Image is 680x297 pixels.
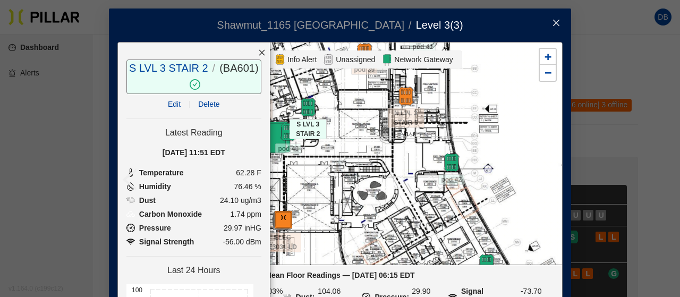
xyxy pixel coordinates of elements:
span: S LVL 3 STAIR 2 [290,119,327,139]
span: pod 39 [351,64,377,75]
img: Carbon Monoxide [126,210,135,218]
span: Carbon Monoxide [139,208,202,220]
img: pod-online.97050380.svg [477,254,496,273]
div: [DATE] 11:51 EDT [126,147,261,158]
img: Marker [257,121,294,158]
span: / [212,62,216,74]
div: pod 40 [270,122,307,141]
span: ELEC E3031 LD [264,232,301,252]
img: Pressure [126,224,135,232]
span: Unassigned [334,54,377,65]
span: left [117,167,143,192]
span: Humidity [139,181,171,192]
div: Mean Floor Readings — [DATE] 06:15 EDT [122,269,558,281]
img: Dust [126,196,135,205]
span: + [545,50,551,63]
a: Edit [168,100,181,108]
img: Unassigned [323,53,334,66]
span: Pressure [139,222,171,234]
span: Delete [198,98,219,110]
span: Shawmut_1165 [GEOGRAPHIC_DATA] [217,19,404,31]
a: S LVL 3 STAIR 2 [129,62,208,74]
span: Signal Strength [139,236,194,248]
span: Network Gateway [392,54,455,65]
span: ( BA601 ) [219,62,258,74]
button: Close [541,9,571,38]
img: Alert [275,53,285,66]
li: 1.74 ppm [126,208,261,220]
span: Dust [139,194,156,206]
a: Zoom out [540,65,556,81]
li: -56.00 dBm [126,236,261,248]
li: 76.46 % [126,181,261,192]
span: Info Alert [285,54,319,65]
div: S LVL 3 STAIR 2 [290,98,327,117]
span: pod 40 [275,143,301,154]
span: close [258,49,266,56]
li: 24.10 ug/m3 [126,194,261,206]
img: Network Gateway [381,53,392,66]
span: N LVL 3 STAIR 5 [387,108,424,128]
a: Zoom in [540,49,556,65]
span: close [552,19,560,27]
img: pod-offline.df94d192.svg [355,43,374,62]
img: pod-offline.df94d192.svg [396,87,415,106]
img: pod-online.97050380.svg [279,122,298,141]
span: pod 41 [410,41,436,52]
div: pod 42 [433,153,470,172]
h4: Latest Reading [126,128,261,138]
img: Pressure [126,237,135,246]
img: pod-online.97050380.svg [299,98,318,117]
img: pod-online.97050380.svg [442,153,461,172]
li: 29.97 inHG [126,222,261,234]
div: pod 39 [346,43,383,62]
span: − [545,66,551,79]
span: / [409,19,412,31]
span: pod 42 [438,174,464,185]
div: ELEC E3031 LD [264,211,301,230]
span: check-circle [188,79,200,90]
text: 100 [132,286,142,294]
div: N LVL 3 STAIR 5 [387,87,424,106]
span: Level 3 ( 3 ) [416,19,463,31]
span: Temperature [139,167,184,179]
li: 62.28 F [126,167,261,179]
h4: Last 24 Hours [126,265,261,276]
img: leak-pod-offline.5bc6877b.svg [273,211,292,230]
